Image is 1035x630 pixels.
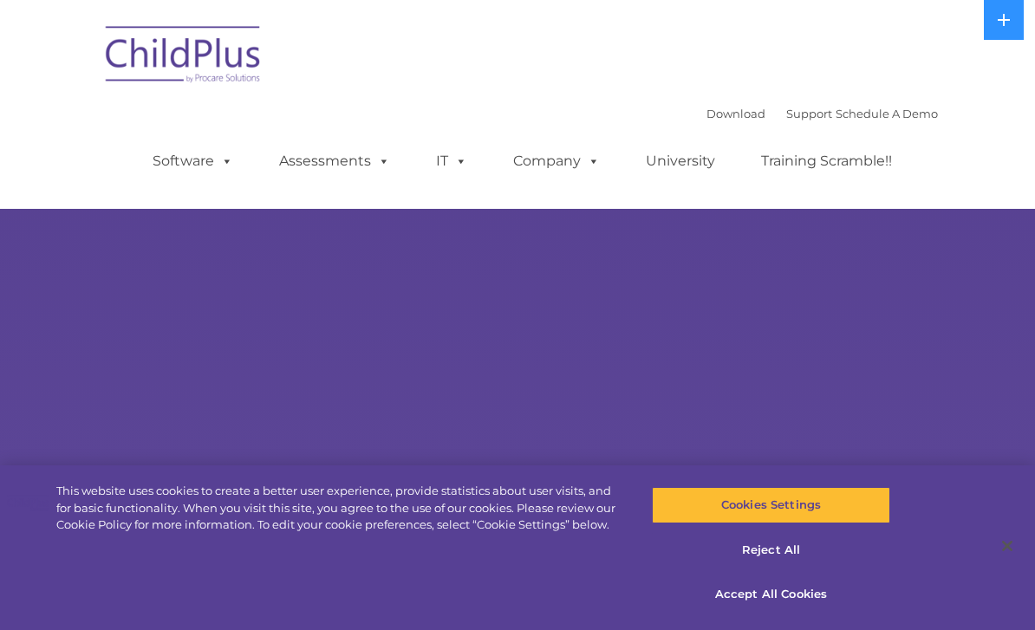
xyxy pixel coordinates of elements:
[496,144,617,179] a: Company
[56,483,621,534] div: This website uses cookies to create a better user experience, provide statistics about user visit...
[706,107,938,120] font: |
[652,576,890,613] button: Accept All Cookies
[419,144,485,179] a: IT
[652,487,890,523] button: Cookies Settings
[744,144,909,179] a: Training Scramble!!
[97,14,270,101] img: ChildPlus by Procare Solutions
[706,107,765,120] a: Download
[652,532,890,568] button: Reject All
[988,527,1026,565] button: Close
[135,144,251,179] a: Software
[628,144,732,179] a: University
[262,144,407,179] a: Assessments
[836,107,938,120] a: Schedule A Demo
[786,107,832,120] a: Support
